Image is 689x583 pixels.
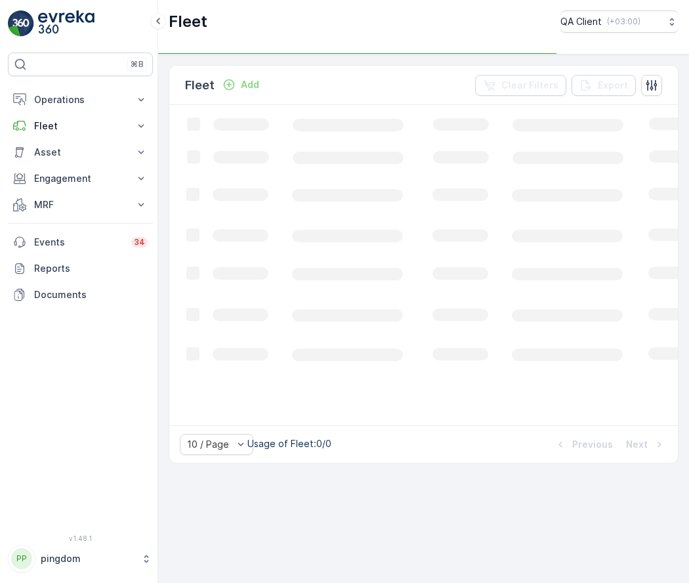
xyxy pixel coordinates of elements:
[131,59,144,70] p: ⌘B
[560,15,602,28] p: QA Client
[34,146,127,159] p: Asset
[572,438,613,451] p: Previous
[41,552,135,565] p: pingdom
[8,192,153,218] button: MRF
[34,172,127,185] p: Engagement
[560,11,679,33] button: QA Client(+03:00)
[8,165,153,192] button: Engagement
[134,237,145,248] p: 34
[8,229,153,255] a: Events34
[8,255,153,282] a: Reports
[572,75,636,96] button: Export
[11,548,32,569] div: PP
[607,16,640,27] p: ( +03:00 )
[169,11,207,32] p: Fleet
[247,437,331,450] p: Usage of Fleet : 0/0
[8,545,153,572] button: PPpingdom
[8,87,153,113] button: Operations
[185,76,215,95] p: Fleet
[8,139,153,165] button: Asset
[8,11,34,37] img: logo
[8,113,153,139] button: Fleet
[241,78,259,91] p: Add
[34,119,127,133] p: Fleet
[34,236,123,249] p: Events
[598,79,628,92] p: Export
[8,282,153,308] a: Documents
[501,79,558,92] p: Clear Filters
[34,93,127,106] p: Operations
[38,11,94,37] img: logo_light-DOdMpM7g.png
[8,534,153,542] span: v 1.48.1
[553,437,614,452] button: Previous
[34,198,127,211] p: MRF
[626,438,648,451] p: Next
[475,75,566,96] button: Clear Filters
[217,77,264,93] button: Add
[34,288,148,301] p: Documents
[34,262,148,275] p: Reports
[625,437,667,452] button: Next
